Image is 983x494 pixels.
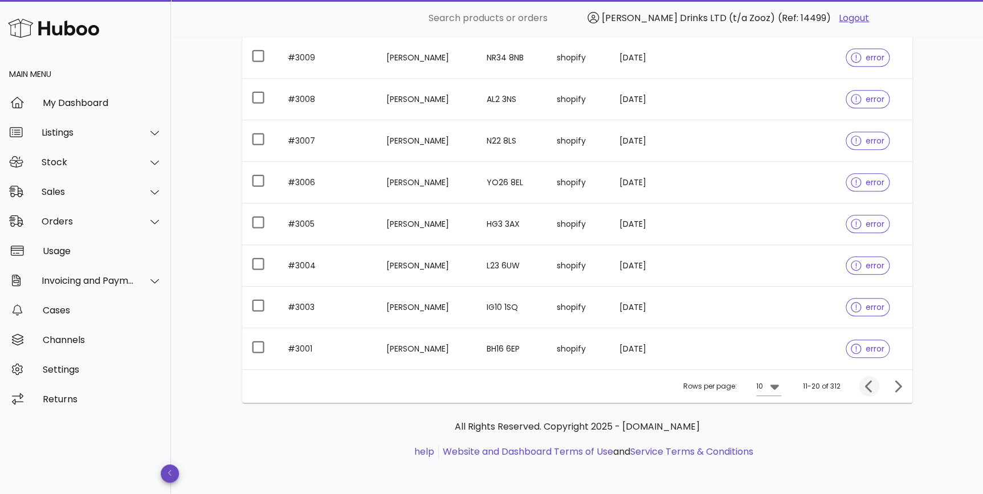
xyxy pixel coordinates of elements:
td: #3009 [279,37,377,79]
td: shopify [548,37,610,79]
td: NR34 8NB [478,37,548,79]
a: Logout [839,11,869,25]
span: error [851,137,884,145]
div: Orders [42,216,134,227]
td: shopify [548,120,610,162]
td: [PERSON_NAME] [377,287,478,328]
div: Sales [42,186,134,197]
td: [DATE] [610,328,697,369]
span: error [851,220,884,228]
img: Huboo Logo [8,16,99,40]
td: shopify [548,162,610,203]
span: [PERSON_NAME] Drinks LTD (t/a Zooz) [602,11,775,25]
td: N22 8LS [478,120,548,162]
span: error [851,303,884,311]
td: [PERSON_NAME] [377,328,478,369]
td: IG10 1SQ [478,287,548,328]
div: My Dashboard [43,97,162,108]
div: Usage [43,246,162,256]
td: [PERSON_NAME] [377,37,478,79]
div: 10Rows per page: [756,377,781,395]
td: [DATE] [610,287,697,328]
div: Rows per page: [683,370,781,403]
div: Stock [42,157,134,168]
span: error [851,54,884,62]
td: shopify [548,245,610,287]
div: Returns [43,394,162,405]
td: shopify [548,203,610,245]
span: error [851,262,884,270]
td: #3001 [279,328,377,369]
td: [PERSON_NAME] [377,79,478,120]
span: error [851,95,884,103]
td: BH16 6EP [478,328,548,369]
td: [DATE] [610,120,697,162]
td: [PERSON_NAME] [377,245,478,287]
td: [DATE] [610,162,697,203]
td: HG3 3AX [478,203,548,245]
td: YO26 8EL [478,162,548,203]
span: error [851,178,884,186]
td: #3004 [279,245,377,287]
button: Next page [887,376,908,397]
a: Service Terms & Conditions [630,445,753,458]
div: Channels [43,334,162,345]
td: #3006 [279,162,377,203]
td: [DATE] [610,79,697,120]
td: #3008 [279,79,377,120]
td: shopify [548,287,610,328]
p: All Rights Reserved. Copyright 2025 - [DOMAIN_NAME] [251,420,903,434]
td: [DATE] [610,203,697,245]
div: 11-20 of 312 [803,381,841,391]
a: help [414,445,434,458]
td: shopify [548,328,610,369]
td: L23 6UW [478,245,548,287]
td: [PERSON_NAME] [377,162,478,203]
span: (Ref: 14499) [778,11,831,25]
div: Listings [42,127,134,138]
td: [PERSON_NAME] [377,120,478,162]
td: [DATE] [610,37,697,79]
td: #3005 [279,203,377,245]
td: [PERSON_NAME] [377,203,478,245]
li: and [439,445,753,459]
div: 10 [756,381,763,391]
div: Invoicing and Payments [42,275,134,286]
div: Settings [43,364,162,375]
div: Cases [43,305,162,316]
td: [DATE] [610,245,697,287]
td: shopify [548,79,610,120]
td: AL2 3NS [478,79,548,120]
td: #3003 [279,287,377,328]
td: #3007 [279,120,377,162]
button: Previous page [859,376,879,397]
span: error [851,345,884,353]
a: Website and Dashboard Terms of Use [443,445,613,458]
